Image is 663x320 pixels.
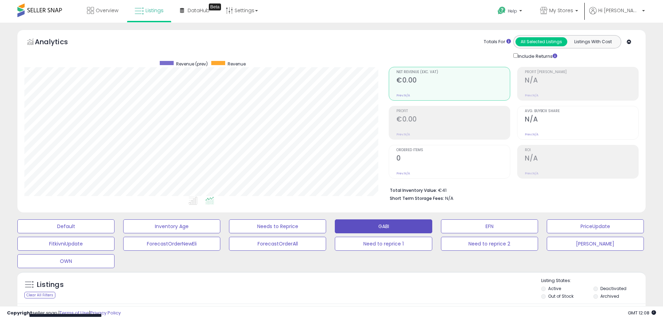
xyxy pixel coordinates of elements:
[525,132,538,136] small: Prev: N/A
[628,310,656,316] span: 2025-09-16 12:08 GMT
[508,8,517,14] span: Help
[17,254,115,268] button: OWN
[525,148,638,152] span: ROI
[547,219,644,233] button: PriceUpdate
[17,219,115,233] button: Default
[123,237,220,251] button: ForecastOrderNewEli
[35,37,81,48] h5: Analytics
[176,61,208,67] span: Revenue (prev)
[548,286,561,291] label: Active
[549,7,573,14] span: My Stores
[24,292,55,298] div: Clear All Filters
[123,219,220,233] button: Inventory Age
[492,1,529,23] a: Help
[508,52,566,60] div: Include Returns
[209,3,221,10] div: Tooltip anchor
[441,237,538,251] button: Need to reprice 2
[525,154,638,164] h2: N/A
[7,310,121,317] div: seller snap | |
[396,70,510,74] span: Net Revenue (Exc. VAT)
[7,310,32,316] strong: Copyright
[396,154,510,164] h2: 0
[598,7,640,14] span: Hi [PERSON_NAME]
[547,237,644,251] button: [PERSON_NAME]
[525,70,638,74] span: Profit [PERSON_NAME]
[589,7,645,23] a: Hi [PERSON_NAME]
[441,219,538,233] button: EFN
[396,132,410,136] small: Prev: N/A
[525,93,538,97] small: Prev: N/A
[484,39,511,45] div: Totals For
[600,293,619,299] label: Archived
[567,37,619,46] button: Listings With Cost
[525,109,638,113] span: Avg. Buybox Share
[335,219,432,233] button: GABI
[525,76,638,86] h2: N/A
[515,37,567,46] button: All Selected Listings
[600,286,626,291] label: Deactivated
[96,7,118,14] span: Overview
[229,219,326,233] button: Needs to Reprice
[445,195,453,202] span: N/A
[396,115,510,125] h2: €0.00
[390,186,633,194] li: €41
[497,6,506,15] i: Get Help
[525,171,538,175] small: Prev: N/A
[396,76,510,86] h2: €0.00
[229,237,326,251] button: ForecastOrderAll
[188,7,210,14] span: DataHub
[548,293,574,299] label: Out of Stock
[396,148,510,152] span: Ordered Items
[37,280,64,290] h5: Listings
[390,195,444,201] b: Short Term Storage Fees:
[335,237,432,251] button: Need to reprice 1
[228,61,246,67] span: Revenue
[396,109,510,113] span: Profit
[145,7,164,14] span: Listings
[525,115,638,125] h2: N/A
[541,278,646,284] p: Listing States:
[396,93,410,97] small: Prev: N/A
[390,187,437,193] b: Total Inventory Value:
[17,237,115,251] button: FitkivniUpdate
[396,171,410,175] small: Prev: N/A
